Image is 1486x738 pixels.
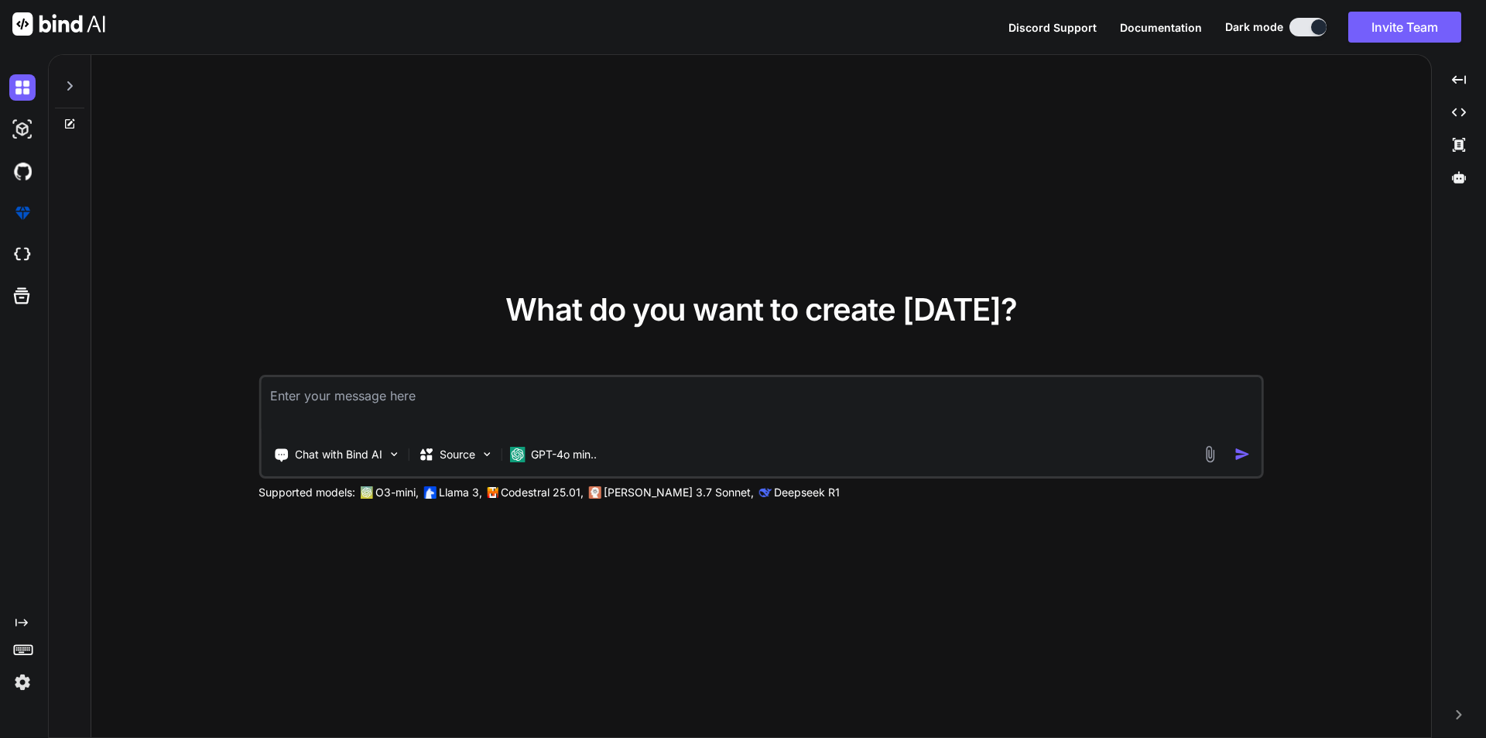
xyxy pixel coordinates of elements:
img: Bind AI [12,12,105,36]
p: GPT-4o min.. [531,447,597,462]
p: Source [440,447,475,462]
span: What do you want to create [DATE]? [505,290,1017,328]
img: darkAi-studio [9,116,36,142]
img: icon [1234,446,1251,462]
img: settings [9,669,36,695]
img: Pick Tools [387,448,400,461]
img: claude [758,486,771,499]
p: Llama 3, [439,485,482,500]
button: Documentation [1120,19,1202,36]
img: cloudideIcon [9,242,36,268]
img: GPT-4o mini [509,447,525,462]
img: Pick Models [480,448,493,461]
img: darkChat [9,74,36,101]
span: Documentation [1120,21,1202,34]
p: Deepseek R1 [774,485,840,500]
p: Codestral 25.01, [501,485,584,500]
span: Dark mode [1225,19,1283,35]
img: GPT-4 [360,486,372,499]
p: O3-mini, [375,485,419,500]
img: Mistral-AI [487,487,498,498]
button: Discord Support [1008,19,1097,36]
p: Supported models: [259,485,355,500]
p: Chat with Bind AI [295,447,382,462]
img: githubDark [9,158,36,184]
span: Discord Support [1008,21,1097,34]
button: Invite Team [1348,12,1461,43]
img: attachment [1201,445,1219,463]
p: [PERSON_NAME] 3.7 Sonnet, [604,485,754,500]
img: Llama2 [423,486,436,499]
img: claude [588,486,601,499]
img: premium [9,200,36,226]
